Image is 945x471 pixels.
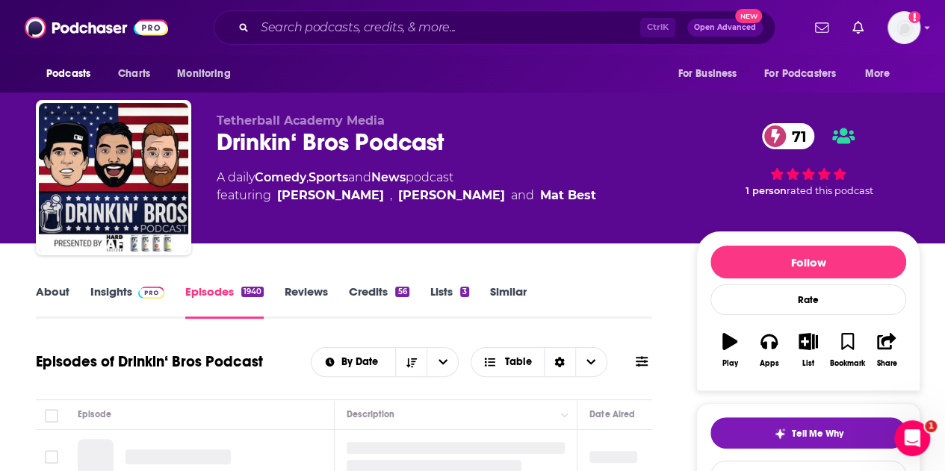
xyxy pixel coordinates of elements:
input: Search podcasts, credits, & more... [255,16,640,40]
span: Table [505,357,532,367]
button: Apps [749,323,788,377]
img: tell me why sparkle [774,428,786,440]
a: Charts [108,60,159,88]
svg: Add a profile image [908,11,920,23]
a: Episodes1940 [185,284,264,319]
button: open menu [755,60,858,88]
span: , [390,187,392,205]
span: 71 [777,123,814,149]
div: Search podcasts, credits, & more... [214,10,775,45]
button: Choose View [471,347,607,377]
button: Share [867,323,906,377]
span: Charts [118,63,150,84]
span: Logged in as gabrielle.gantz [887,11,920,44]
a: Ross Patterson [398,187,505,205]
a: Similar [490,284,527,319]
a: Lists3 [430,284,469,319]
div: A daily podcast [217,169,596,205]
button: List [789,323,828,377]
a: Credits56 [349,284,409,319]
div: 1940 [241,287,264,297]
a: 71 [762,123,814,149]
span: Ctrl K [640,18,675,37]
button: Open AdvancedNew [687,19,763,37]
a: Show notifications dropdown [809,15,834,40]
span: Tetherball Academy Media [217,113,385,128]
button: Show profile menu [887,11,920,44]
span: More [865,63,890,84]
a: Show notifications dropdown [846,15,870,40]
button: open menu [36,60,110,88]
a: About [36,284,69,319]
span: 1 [925,420,937,432]
img: Podchaser Pro [138,287,164,299]
span: rated this podcast [787,185,873,196]
button: Column Actions [556,406,574,424]
button: open menu [312,357,396,367]
button: tell me why sparkleTell Me Why [710,417,906,449]
div: 71 1 personrated this podcast [696,113,920,206]
img: User Profile [887,11,920,44]
a: News [371,170,406,184]
div: 3 [460,287,469,297]
a: Comedy [255,170,306,184]
span: Tell Me Why [792,428,843,440]
button: open menu [427,348,458,376]
img: Drinkin‘ Bros Podcast [39,103,188,252]
button: open menu [855,60,909,88]
a: Mat Best [540,187,596,205]
span: Podcasts [46,63,90,84]
div: List [802,359,814,368]
div: Bookmark [830,359,865,368]
span: For Podcasters [764,63,836,84]
div: 56 [395,287,409,297]
a: Jarred Taylor [277,187,384,205]
a: InsightsPodchaser Pro [90,284,164,319]
div: Share [876,359,896,368]
iframe: Intercom live chat [894,420,930,456]
span: Toggle select row [45,450,58,464]
span: New [735,9,762,23]
span: , [306,170,309,184]
h1: Episodes of Drinkin‘ Bros Podcast [36,352,263,371]
span: 1 person [746,185,787,196]
h2: Choose List sort [311,347,459,377]
div: Rate [710,284,906,315]
span: By Date [341,357,383,367]
button: open menu [667,60,755,88]
div: Episode [78,405,111,423]
div: Description [347,405,394,423]
img: Podchaser - Follow, Share and Rate Podcasts [25,13,168,42]
div: Date Aired [589,405,635,423]
button: Sort Direction [395,348,427,376]
span: featuring [217,187,596,205]
div: Apps [760,359,779,368]
a: Reviews [285,284,328,319]
button: Follow [710,246,906,278]
span: Monitoring [177,63,230,84]
div: Play [722,359,738,368]
button: open menu [167,60,250,88]
span: and [511,187,534,205]
span: and [348,170,371,184]
span: For Business [678,63,737,84]
button: Play [710,323,749,377]
button: Bookmark [828,323,867,377]
span: Open Advanced [694,24,756,31]
a: Sports [309,170,348,184]
div: Sort Direction [544,348,575,376]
